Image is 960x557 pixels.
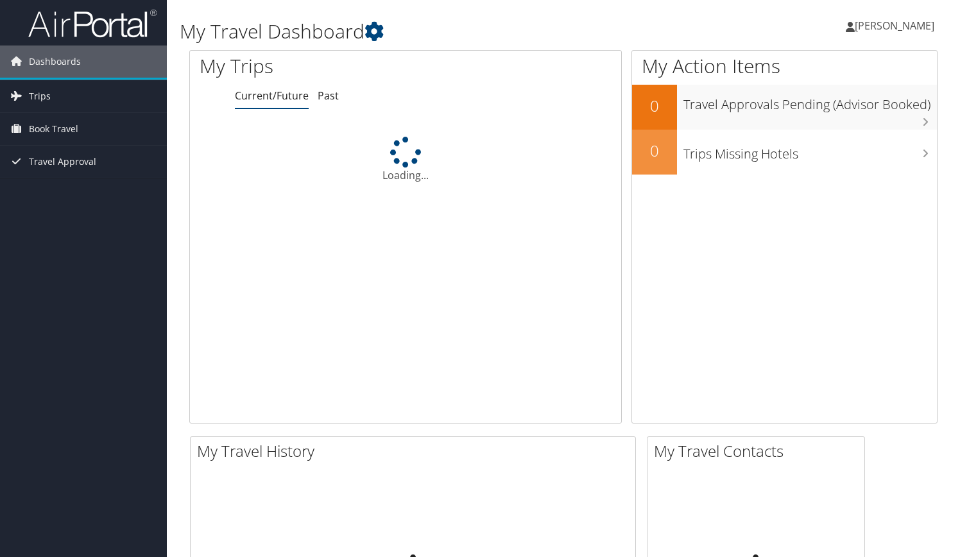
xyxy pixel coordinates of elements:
[683,89,937,114] h3: Travel Approvals Pending (Advisor Booked)
[855,19,934,33] span: [PERSON_NAME]
[846,6,947,45] a: [PERSON_NAME]
[318,89,339,103] a: Past
[29,146,96,178] span: Travel Approval
[29,80,51,112] span: Trips
[29,113,78,145] span: Book Travel
[632,130,937,175] a: 0Trips Missing Hotels
[654,440,864,462] h2: My Travel Contacts
[235,89,309,103] a: Current/Future
[190,137,621,183] div: Loading...
[180,18,691,45] h1: My Travel Dashboard
[200,53,432,80] h1: My Trips
[683,139,937,163] h3: Trips Missing Hotels
[29,46,81,78] span: Dashboards
[28,8,157,39] img: airportal-logo.png
[632,85,937,130] a: 0Travel Approvals Pending (Advisor Booked)
[197,440,635,462] h2: My Travel History
[632,140,677,162] h2: 0
[632,95,677,117] h2: 0
[632,53,937,80] h1: My Action Items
